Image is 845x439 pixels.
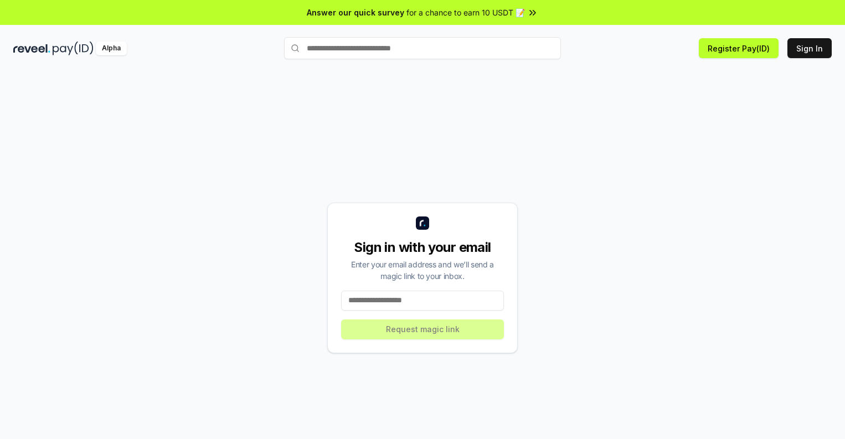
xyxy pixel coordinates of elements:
div: Sign in with your email [341,239,504,256]
img: reveel_dark [13,42,50,55]
span: Answer our quick survey [307,7,404,18]
img: pay_id [53,42,94,55]
button: Register Pay(ID) [699,38,779,58]
div: Enter your email address and we’ll send a magic link to your inbox. [341,259,504,282]
div: Alpha [96,42,127,55]
img: logo_small [416,216,429,230]
span: for a chance to earn 10 USDT 📝 [406,7,525,18]
button: Sign In [787,38,832,58]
